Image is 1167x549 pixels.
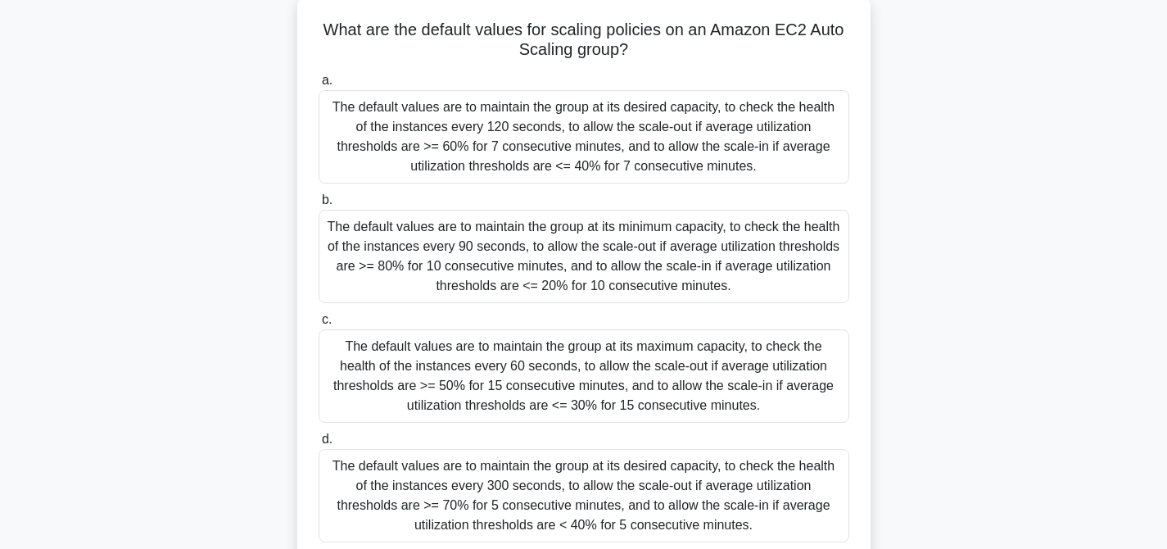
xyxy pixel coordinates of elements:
[322,73,332,87] span: a.
[322,312,332,326] span: c.
[319,210,849,303] div: The default values are to maintain the group at its minimum capacity, to check the health of the ...
[322,193,332,206] span: b.
[319,329,849,423] div: The default values are to maintain the group at its maximum capacity, to check the health of the ...
[317,20,851,61] h5: What are the default values for scaling policies on an Amazon EC2 Auto Scaling group?
[319,449,849,542] div: The default values are to maintain the group at its desired capacity, to check the health of the ...
[319,90,849,184] div: The default values are to maintain the group at its desired capacity, to check the health of the ...
[322,432,332,446] span: d.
